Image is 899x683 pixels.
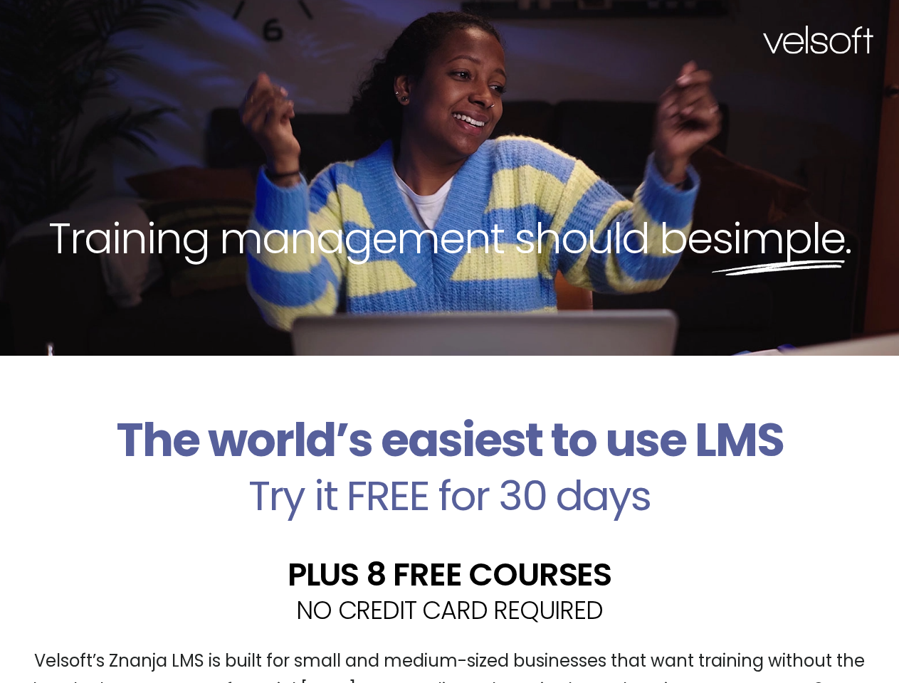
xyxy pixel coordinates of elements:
h2: The world’s easiest to use LMS [11,413,888,468]
span: simple [712,208,845,268]
h2: Try it FREE for 30 days [11,475,888,517]
h2: NO CREDIT CARD REQUIRED [11,598,888,623]
h2: Training management should be . [26,211,873,266]
h2: PLUS 8 FREE COURSES [11,558,888,591]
